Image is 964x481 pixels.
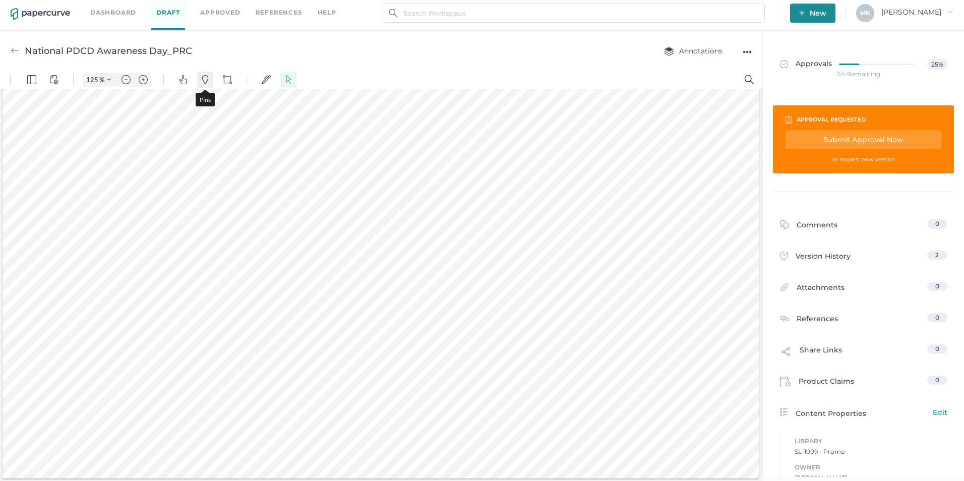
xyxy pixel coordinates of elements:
[745,5,754,14] img: default-magnifying-glass.svg
[780,408,788,416] img: content-properties-icon.34d20aed.svg
[664,46,674,56] img: annotation-layers.cc6d0e6b.svg
[881,8,953,17] span: [PERSON_NAME]
[135,2,151,16] button: Zoom in
[935,282,939,290] span: 0
[780,376,854,391] div: Product Claims
[933,407,947,418] span: Edit
[49,5,58,14] img: default-viewcontrols.svg
[780,407,947,419] a: Content PropertiesEdit
[258,1,274,17] button: Signatures
[935,251,939,259] span: 2
[780,60,788,68] img: approved-grey.341b8de9.svg
[786,154,941,165] div: or request new version
[25,41,192,61] div: National PDCD Awareness Day_PRC
[780,220,789,232] img: comment-icon.4fbda5a2.svg
[780,344,842,364] div: Share Links
[318,7,336,18] div: help
[780,251,947,265] a: Version History2
[946,8,953,15] i: arrow_right
[664,46,722,55] span: Annotations
[935,345,939,352] span: 0
[799,4,826,23] span: New
[24,1,40,17] button: Panel
[11,8,70,20] img: papercurve-logo-colour.7244d18c.svg
[780,377,791,388] img: claims-icon.71597b81.svg
[780,407,947,419] div: Content Properties
[11,46,20,55] img: back-arrow-grey.72011ae3.svg
[200,25,211,33] div: Pins
[780,313,947,326] a: References0
[786,130,941,149] div: Submit Approval Now
[860,9,870,17] span: M K
[383,4,765,23] input: Search Workspace
[935,376,939,384] span: 0
[107,7,111,11] img: chevron.svg
[743,45,752,59] div: ●●●
[262,5,271,14] img: default-sign.svg
[780,283,789,294] img: attachments-icon.0dd0e375.svg
[223,5,232,14] img: shapes-icon.svg
[935,220,939,227] span: 0
[219,1,235,17] button: Shapes
[280,1,296,17] button: Select
[139,5,148,14] img: default-plus.svg
[786,115,792,124] img: clipboard-icon-white.67177333.svg
[780,376,947,391] a: Product Claims0
[780,252,788,262] img: versions-icon.ee5af6b0.svg
[27,5,36,14] img: default-leftsidepanel.svg
[780,59,832,70] span: Approvals
[780,219,837,235] div: Comments
[741,1,757,17] button: Search
[780,314,789,323] img: reference-icon.cd0ee6a9.svg
[256,7,303,18] a: References
[200,7,240,18] a: Approved
[795,436,947,447] span: Library
[780,282,845,297] div: Attachments
[927,59,947,70] span: 25%
[201,5,210,14] img: default-pin.svg
[122,5,131,14] img: default-minus.svg
[389,9,397,17] img: search.bf03fe8b.svg
[790,4,835,23] button: New
[175,1,191,17] button: Pan
[774,49,953,88] a: Approvals25%
[780,251,851,265] div: Version History
[83,5,99,14] input: Set zoom
[197,1,213,17] button: Pins
[99,5,104,13] span: %
[780,345,792,360] img: share-link-icon.af96a55c.svg
[654,41,733,61] button: Annotations
[90,7,136,18] a: Dashboard
[178,5,188,14] img: default-pan.svg
[101,2,117,16] button: Zoom Controls
[284,5,293,14] img: default-select.svg
[780,313,838,326] div: References
[46,1,62,17] button: View Controls
[799,10,805,16] img: plus-white.e19ec114.svg
[935,314,939,321] span: 0
[780,282,947,297] a: Attachments0
[795,462,947,473] span: Owner
[797,114,866,125] div: approval requested
[118,2,134,16] button: Zoom out
[780,219,947,235] a: Comments0
[795,447,947,457] span: SL-1009 - Promo
[780,344,947,364] a: Share Links0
